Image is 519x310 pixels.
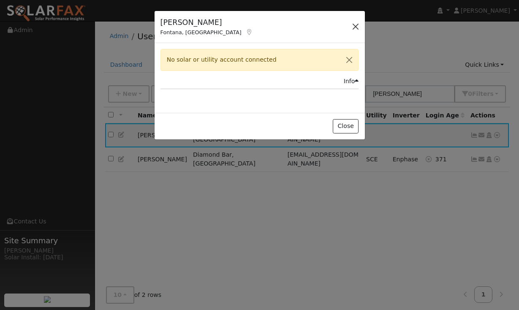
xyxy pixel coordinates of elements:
a: Map [246,29,253,35]
button: Close [333,119,359,133]
button: Close [340,49,358,70]
span: Fontana, [GEOGRAPHIC_DATA] [160,29,242,35]
div: No solar or utility account connected [160,49,359,71]
h5: [PERSON_NAME] [160,17,253,28]
div: Info [344,77,359,86]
